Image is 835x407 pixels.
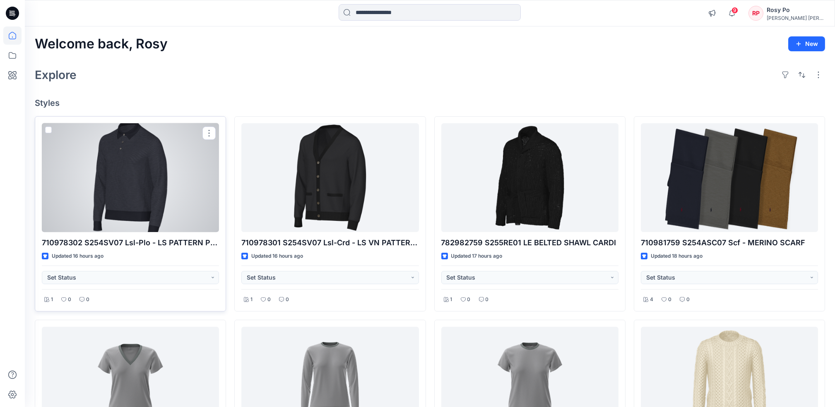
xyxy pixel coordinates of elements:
p: 4 [650,295,653,304]
p: 0 [86,295,89,304]
p: 782982759 S255RE01 LE BELTED SHAWL CARDI [441,237,618,249]
a: 710978302 S254SV07 Lsl-Plo - LS PATTERN PLKT [42,123,219,232]
a: 782982759 S255RE01 LE BELTED SHAWL CARDI [441,123,618,232]
span: 9 [732,7,738,14]
p: 0 [467,295,471,304]
p: 0 [686,295,690,304]
p: Updated 16 hours ago [251,252,303,261]
p: 0 [668,295,671,304]
p: Updated 16 hours ago [52,252,103,261]
p: 1 [250,295,253,304]
p: Updated 18 hours ago [651,252,703,261]
p: 0 [286,295,289,304]
h2: Welcome back, Rosy [35,36,168,52]
p: Updated 17 hours ago [451,252,503,261]
p: 710978301 S254SV07 Lsl-Crd - LS VN PATTERN CARDIGAN [241,237,419,249]
p: 0 [68,295,71,304]
button: New [788,36,825,51]
p: 710978302 S254SV07 Lsl-Plo - LS PATTERN PLKT [42,237,219,249]
div: [PERSON_NAME] [PERSON_NAME] [767,15,825,21]
p: 1 [450,295,452,304]
p: 0 [267,295,271,304]
a: 710978301 S254SV07 Lsl-Crd - LS VN PATTERN CARDIGAN [241,123,419,232]
h4: Styles [35,98,825,108]
p: 0 [486,295,489,304]
p: 1 [51,295,53,304]
h2: Explore [35,68,77,81]
p: 710981759 S254ASC07 Scf - MERINO SCARF [641,237,818,249]
a: 710981759 S254ASC07 Scf - MERINO SCARF [641,123,818,232]
div: RP [748,6,763,21]
div: Rosy Po [767,5,825,15]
